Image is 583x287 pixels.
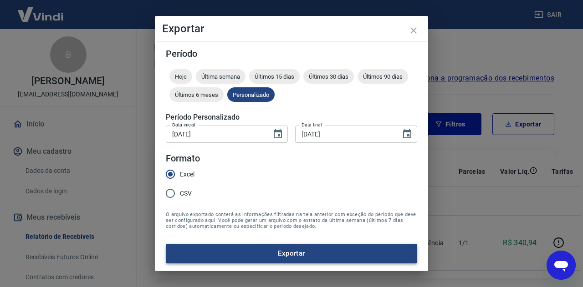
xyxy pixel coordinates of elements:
button: Exportar [166,244,417,263]
span: Últimos 15 dias [249,73,300,80]
span: Últimos 30 dias [303,73,354,80]
div: Última semana [196,69,245,84]
input: DD/MM/YYYY [295,126,394,142]
span: Última semana [196,73,245,80]
legend: Formato [166,152,200,165]
label: Data inicial [172,121,195,128]
input: DD/MM/YYYY [166,126,265,142]
h4: Exportar [162,23,421,34]
span: Últimos 90 dias [358,73,408,80]
h5: Período Personalizado [166,113,417,122]
span: Excel [180,170,194,179]
iframe: Botão para abrir a janela de mensagens [547,251,576,280]
h5: Período [166,49,417,58]
div: Últimos 90 dias [358,69,408,84]
span: O arquivo exportado conterá as informações filtradas na tela anterior com exceção do período que ... [166,211,417,229]
span: Hoje [169,73,192,80]
span: Personalizado [227,91,275,98]
div: Últimos 15 dias [249,69,300,84]
button: Choose date, selected date is 26 de ago de 2025 [398,125,416,143]
button: close [403,20,424,41]
label: Data final [302,121,322,128]
div: Últimos 30 dias [303,69,354,84]
div: Hoje [169,69,192,84]
div: Últimos 6 meses [169,87,224,102]
div: Personalizado [227,87,275,102]
span: CSV [180,189,192,198]
span: Últimos 6 meses [169,91,224,98]
button: Choose date, selected date is 25 de ago de 2025 [269,125,287,143]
